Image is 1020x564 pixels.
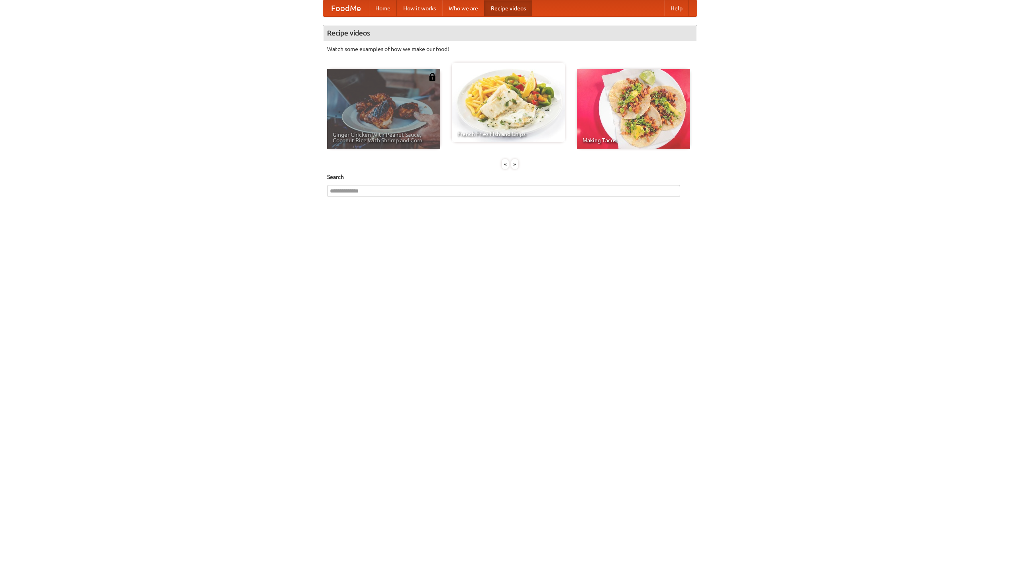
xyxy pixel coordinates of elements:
p: Watch some examples of how we make our food! [327,45,693,53]
h4: Recipe videos [323,25,697,41]
a: Help [664,0,689,16]
div: » [511,159,518,169]
span: Making Tacos [583,138,685,143]
h5: Search [327,173,693,181]
a: FoodMe [323,0,369,16]
span: French Fries Fish and Chips [457,131,559,137]
img: 483408.png [428,73,436,81]
div: « [502,159,509,169]
a: Who we are [442,0,484,16]
a: French Fries Fish and Chips [452,63,565,142]
a: How it works [397,0,442,16]
a: Recipe videos [484,0,532,16]
a: Home [369,0,397,16]
a: Making Tacos [577,69,690,149]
